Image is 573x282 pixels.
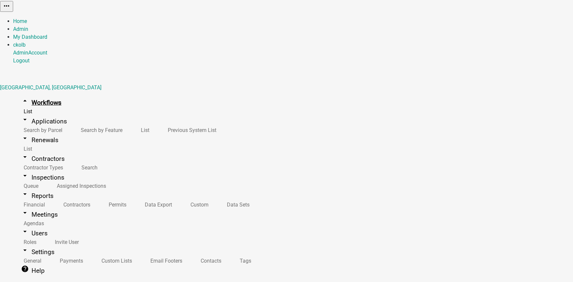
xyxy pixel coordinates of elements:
[13,151,73,166] a: arrow_drop_downContractors
[21,265,29,273] i: help
[13,132,66,148] a: arrow_drop_downRenewals
[13,18,27,24] a: Home
[46,179,114,193] a: Assigned Inspections
[13,50,28,56] a: Admin
[13,104,40,119] a: List
[13,207,66,222] a: arrow_drop_downMeetings
[13,263,53,278] a: helpHelp
[21,116,29,123] i: arrow_drop_down
[21,172,29,180] i: arrow_drop_down
[13,49,573,65] div: ckolb
[21,134,29,142] i: arrow_drop_down
[21,209,29,217] i: arrow_drop_down
[13,244,62,260] a: arrow_drop_downSettings
[21,190,29,198] i: arrow_drop_down
[13,179,46,193] a: Queue
[13,123,70,137] a: Search by Parcel
[13,114,75,129] a: arrow_drop_downApplications
[216,198,257,212] a: Data Sets
[21,246,29,254] i: arrow_drop_down
[70,123,130,137] a: Search by Feature
[13,142,40,156] a: List
[229,254,259,268] a: Tags
[28,50,47,56] a: Account
[91,254,140,268] a: Custom Lists
[13,235,44,249] a: Roles
[3,2,11,10] i: more_horiz
[13,216,52,230] a: Agendas
[180,198,216,212] a: Custom
[13,42,26,48] a: ckolb
[13,34,47,40] a: My Dashboard
[13,226,55,241] a: arrow_drop_downUsers
[21,228,29,235] i: arrow_drop_down
[157,123,224,137] a: Previous System List
[13,188,61,204] a: arrow_drop_downReports
[13,170,72,185] a: arrow_drop_downInspections
[13,26,28,32] a: Admin
[13,95,69,110] a: arrow_drop_upWorkflows
[134,198,180,212] a: Data Export
[44,235,87,249] a: Invite User
[140,254,190,268] a: Email Footers
[13,161,71,175] a: Contractor Types
[190,254,229,268] a: Contacts
[71,161,105,175] a: Search
[49,254,91,268] a: Payments
[21,153,29,161] i: arrow_drop_down
[13,57,30,64] a: Logout
[13,198,53,212] a: Financial
[13,254,49,268] a: General
[98,198,134,212] a: Permits
[130,123,157,137] a: List
[53,198,98,212] a: Contractors
[21,97,29,105] i: arrow_drop_up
